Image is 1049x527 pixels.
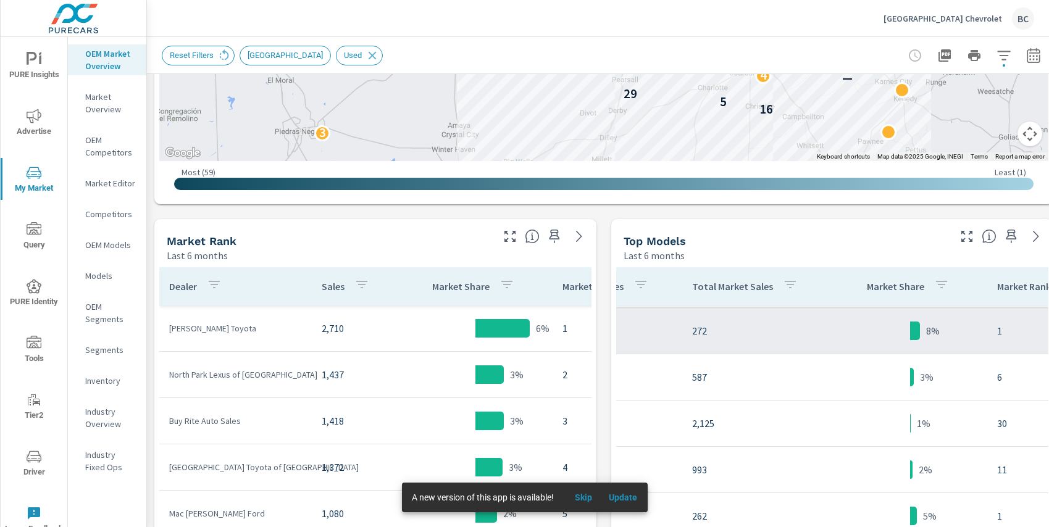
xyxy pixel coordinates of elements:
[932,43,957,68] button: "Export Report to PDF"
[692,508,823,523] p: 262
[85,48,136,72] p: OEM Market Overview
[1012,7,1034,30] div: BC
[68,88,146,118] div: Market Overview
[992,43,1016,68] button: Apply Filters
[68,297,146,328] div: OEM Segments
[926,323,940,338] p: 8%
[817,152,870,161] button: Keyboard shortcuts
[624,234,686,247] h5: Top Models
[692,323,823,338] p: 272
[4,449,64,479] span: Driver
[624,86,637,101] p: 29
[562,460,665,475] p: 4
[692,462,823,477] p: 993
[562,413,665,428] p: 3
[571,508,672,523] p: 14
[169,368,302,381] p: North Park Lexus of [GEOGRAPHIC_DATA]
[503,506,517,521] p: 2%
[919,462,932,477] p: 2%
[995,153,1045,160] a: Report a map error
[432,280,490,293] p: Market Share
[562,321,665,336] p: 1
[509,460,522,475] p: 3%
[1001,226,1021,246] span: Save this to your personalized report
[169,280,197,293] p: Dealer
[920,370,934,384] p: 3%
[68,131,146,162] div: OEM Competitors
[720,94,727,109] p: 5
[1018,122,1042,146] button: Map camera controls
[867,280,924,293] p: Market Share
[162,46,235,65] div: Reset Filters
[162,145,203,161] a: Open this area in Google Maps (opens a new window)
[68,267,146,285] div: Models
[569,226,589,246] a: See more details in report
[322,321,388,336] p: 2,710
[68,236,146,254] div: OEM Models
[525,229,540,244] span: Market Rank shows you how you rank, in terms of sales, to other dealerships in your market. “Mark...
[877,153,963,160] span: Map data ©2025 Google, INEGI
[608,492,638,503] span: Update
[957,226,977,246] button: Make Fullscreen
[569,492,598,503] span: Skip
[322,413,388,428] p: 1,418
[4,165,64,196] span: My Market
[510,413,524,428] p: 3%
[962,43,987,68] button: Print Report
[536,321,550,336] p: 6%
[603,488,643,507] button: Update
[169,461,302,473] p: [GEOGRAPHIC_DATA] Toyota of [GEOGRAPHIC_DATA]
[510,367,524,382] p: 3%
[68,44,146,75] div: OEM Market Overview
[692,416,823,431] p: 2,125
[412,492,554,502] span: A new version of this app is available!
[692,280,773,293] p: Total Market Sales
[162,51,221,60] span: Reset Filters
[562,280,616,293] p: Market Rank
[917,416,930,431] p: 1%
[85,134,136,159] p: OEM Competitors
[4,222,64,252] span: Query
[162,145,203,161] img: Google
[4,109,64,139] span: Advertise
[982,229,997,244] span: Find the biggest opportunities within your model lineup nationwide. [Source: Market registration ...
[571,416,672,431] p: 15
[923,508,937,523] p: 5%
[545,226,564,246] span: Save this to your personalized report
[322,367,388,382] p: 1,437
[692,370,823,384] p: 587
[971,153,988,160] a: Terms (opens in new tab)
[842,71,853,86] p: —
[759,102,773,117] p: 16
[240,51,330,60] span: [GEOGRAPHIC_DATA]
[571,370,672,384] p: 17
[564,488,603,507] button: Skip
[336,51,369,60] span: Used
[85,375,136,387] p: Inventory
[182,167,215,178] p: Most ( 59 )
[169,507,302,520] p: Mac [PERSON_NAME] Ford
[85,91,136,115] p: Market Overview
[68,371,146,390] div: Inventory
[85,208,136,220] p: Competitors
[85,270,136,282] p: Models
[562,367,665,382] p: 2
[322,460,388,475] p: 1,372
[85,449,136,473] p: Industry Fixed Ops
[500,226,520,246] button: Make Fullscreen
[167,248,228,263] p: Last 6 months
[68,341,146,359] div: Segments
[4,392,64,423] span: Tier2
[68,402,146,433] div: Industry Overview
[760,68,767,83] p: 4
[322,280,345,293] p: Sales
[624,248,685,263] p: Last 6 months
[68,446,146,476] div: Industry Fixed Ops
[68,174,146,193] div: Market Editor
[562,506,665,521] p: 5
[322,506,388,521] p: 1,080
[571,462,672,477] p: 19
[4,279,64,309] span: PURE Identity
[85,344,136,356] p: Segments
[85,301,136,325] p: OEM Segments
